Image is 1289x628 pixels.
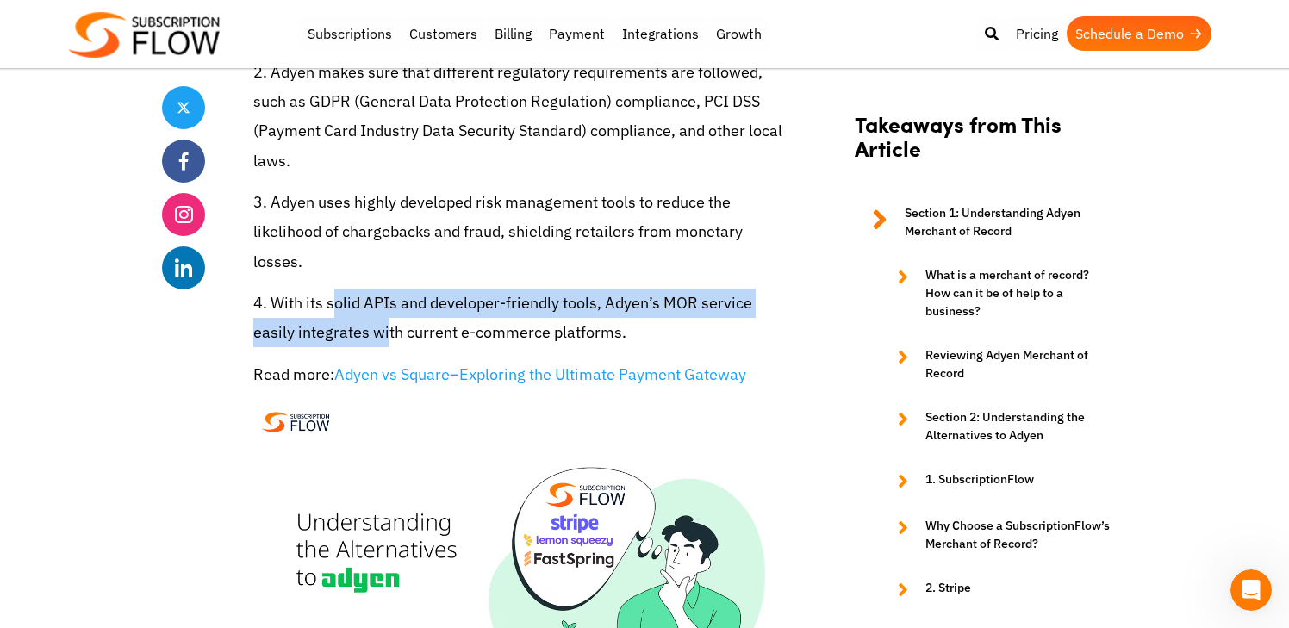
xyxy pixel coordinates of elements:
[401,16,486,51] a: Customers
[299,16,401,51] a: Subscriptions
[855,204,1110,240] a: Section 1: Understanding Adyen Merchant of Record
[1067,16,1211,51] a: Schedule a Demo
[613,16,707,51] a: Integrations
[855,111,1110,178] h2: Takeaways from This Article
[253,360,784,389] p: Read more:
[881,266,1110,320] a: What is a merchant of record? How can it be of help to a business?
[1230,569,1272,611] iframe: Intercom live chat
[253,58,784,176] p: 2. Adyen makes sure that different regulatory requirements are followed, such as GDPR (General Da...
[253,188,784,277] p: 3. Adyen uses highly developed risk management tools to reduce the likelihood of chargebacks and ...
[881,470,1110,491] a: 1. SubscriptionFlow
[881,579,1110,600] a: 2. Stripe
[881,346,1110,382] a: Reviewing Adyen Merchant of Record
[69,12,220,58] img: Subscriptionflow
[881,408,1110,445] a: Section 2: Understanding the Alternatives to Adyen
[334,364,746,384] a: Adyen vs Square–Exploring the Ultimate Payment Gateway
[253,289,784,347] p: 4. With its solid APIs and developer-friendly tools, Adyen’s MOR service easily integrates with c...
[540,16,613,51] a: Payment
[486,16,540,51] a: Billing
[881,517,1110,553] a: Why Choose a SubscriptionFlow’s Merchant of Record?
[1007,16,1067,51] a: Pricing
[707,16,770,51] a: Growth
